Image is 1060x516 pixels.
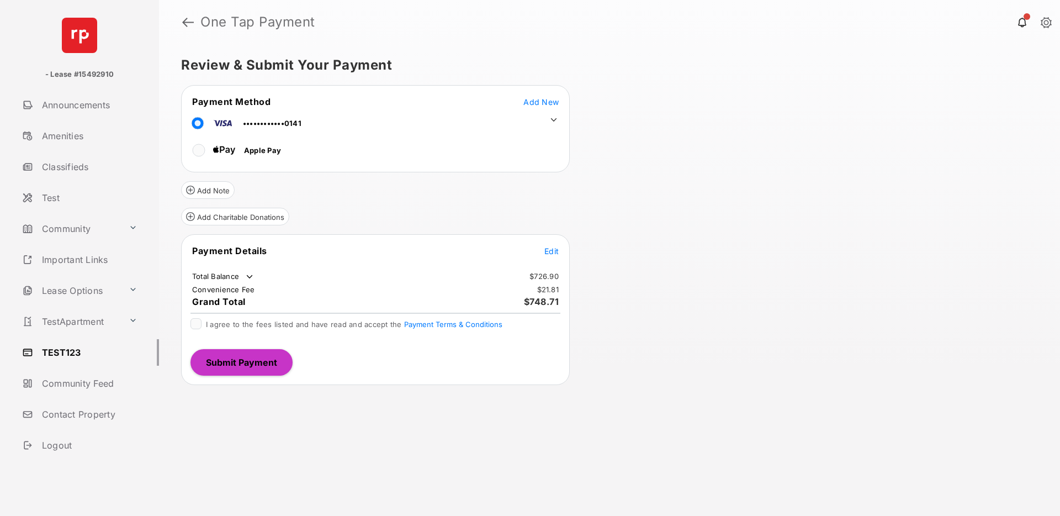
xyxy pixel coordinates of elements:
[200,15,315,29] strong: One Tap Payment
[18,185,159,211] a: Test
[529,271,559,281] td: $726.90
[18,401,159,428] a: Contact Property
[192,96,271,107] span: Payment Method
[404,320,502,329] button: I agree to the fees listed and have read and accept the
[244,146,281,155] span: Apple Pay
[18,432,159,459] a: Logout
[190,349,293,376] button: Submit Payment
[181,208,289,225] button: Add Charitable Donations
[18,92,159,118] a: Announcements
[206,320,502,329] span: I agree to the fees listed and have read and accept the
[18,154,159,180] a: Classifieds
[62,18,97,53] img: svg+xml;base64,PHN2ZyB4bWxucz0iaHR0cDovL3d3dy53My5vcmcvMjAwMC9zdmciIHdpZHRoPSI2NCIgaGVpZ2h0PSI2NC...
[18,215,124,242] a: Community
[192,245,267,256] span: Payment Details
[544,245,559,256] button: Edit
[243,119,301,128] span: ••••••••••••0141
[544,246,559,256] span: Edit
[45,69,114,80] p: - Lease #15492910
[18,277,124,304] a: Lease Options
[537,285,560,294] td: $21.81
[192,271,255,282] td: Total Balance
[181,181,235,199] button: Add Note
[181,59,1029,72] h5: Review & Submit Your Payment
[524,296,559,307] span: $748.71
[523,96,559,107] button: Add New
[523,97,559,107] span: Add New
[18,339,159,366] a: TEST123
[192,296,246,307] span: Grand Total
[192,285,256,294] td: Convenience Fee
[18,246,142,273] a: Important Links
[18,370,159,397] a: Community Feed
[18,308,124,335] a: TestApartment
[18,123,159,149] a: Amenities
